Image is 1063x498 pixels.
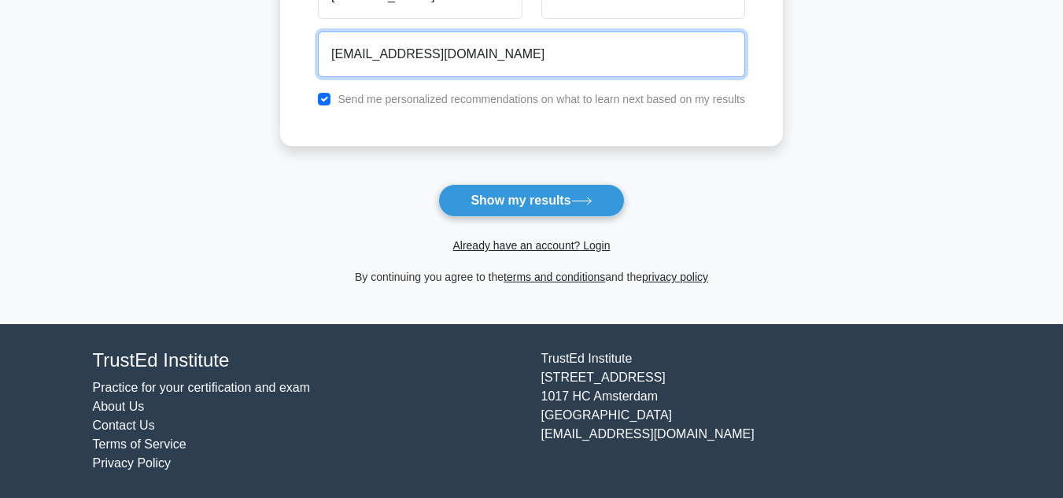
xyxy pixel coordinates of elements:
[93,419,155,432] a: Contact Us
[532,349,980,473] div: TrustEd Institute [STREET_ADDRESS] 1017 HC Amsterdam [GEOGRAPHIC_DATA] [EMAIL_ADDRESS][DOMAIN_NAME]
[642,271,708,283] a: privacy policy
[93,349,522,372] h4: TrustEd Institute
[93,381,311,394] a: Practice for your certification and exam
[271,267,792,286] div: By continuing you agree to the and the
[318,31,745,77] input: Email
[93,437,186,451] a: Terms of Service
[93,456,172,470] a: Privacy Policy
[93,400,145,413] a: About Us
[438,184,624,217] button: Show my results
[452,239,610,252] a: Already have an account? Login
[338,93,745,105] label: Send me personalized recommendations on what to learn next based on my results
[504,271,605,283] a: terms and conditions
